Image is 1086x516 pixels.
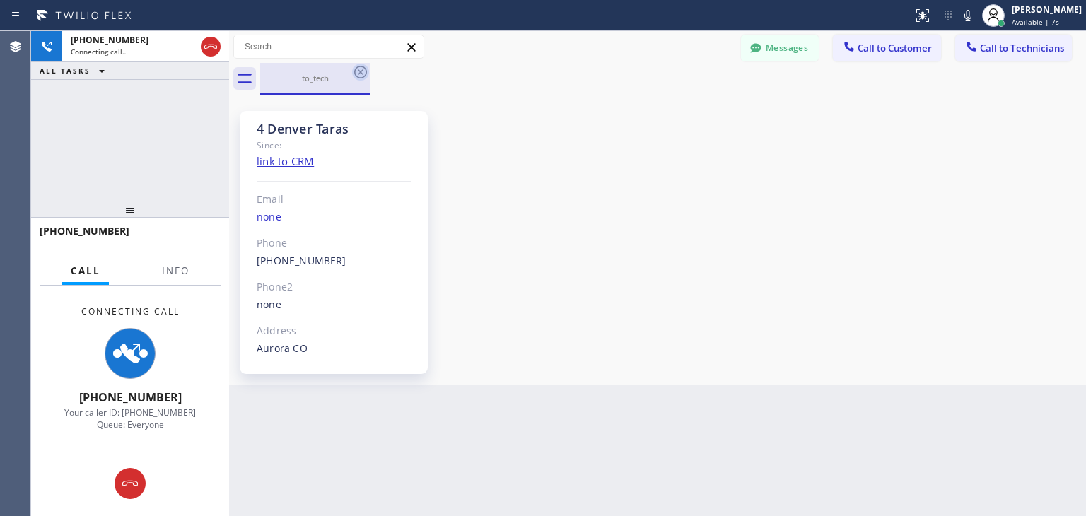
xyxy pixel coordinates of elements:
[257,192,411,208] div: Email
[257,137,411,153] div: Since:
[79,389,182,405] span: [PHONE_NUMBER]
[741,35,819,61] button: Messages
[955,35,1072,61] button: Call to Technicians
[115,468,146,499] button: Hang up
[257,209,411,225] div: none
[64,406,196,430] span: Your caller ID: [PHONE_NUMBER] Queue: Everyone
[31,62,119,79] button: ALL TASKS
[62,257,109,285] button: Call
[71,264,100,277] span: Call
[257,154,314,168] a: link to CRM
[257,323,411,339] div: Address
[257,121,411,137] div: 4 Denver Taras
[1012,17,1059,27] span: Available | 7s
[201,37,221,57] button: Hang up
[257,235,411,252] div: Phone
[858,42,932,54] span: Call to Customer
[257,297,411,313] div: none
[40,224,129,238] span: [PHONE_NUMBER]
[257,279,411,295] div: Phone2
[153,257,198,285] button: Info
[257,341,411,357] div: Aurora CO
[162,264,189,277] span: Info
[958,6,978,25] button: Mute
[40,66,90,76] span: ALL TASKS
[71,34,148,46] span: [PHONE_NUMBER]
[71,47,128,57] span: Connecting call…
[234,35,424,58] input: Search
[980,42,1064,54] span: Call to Technicians
[833,35,941,61] button: Call to Customer
[1012,4,1082,16] div: [PERSON_NAME]
[257,254,346,267] a: [PHONE_NUMBER]
[262,73,368,83] div: to_tech
[81,305,180,317] span: Connecting Call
